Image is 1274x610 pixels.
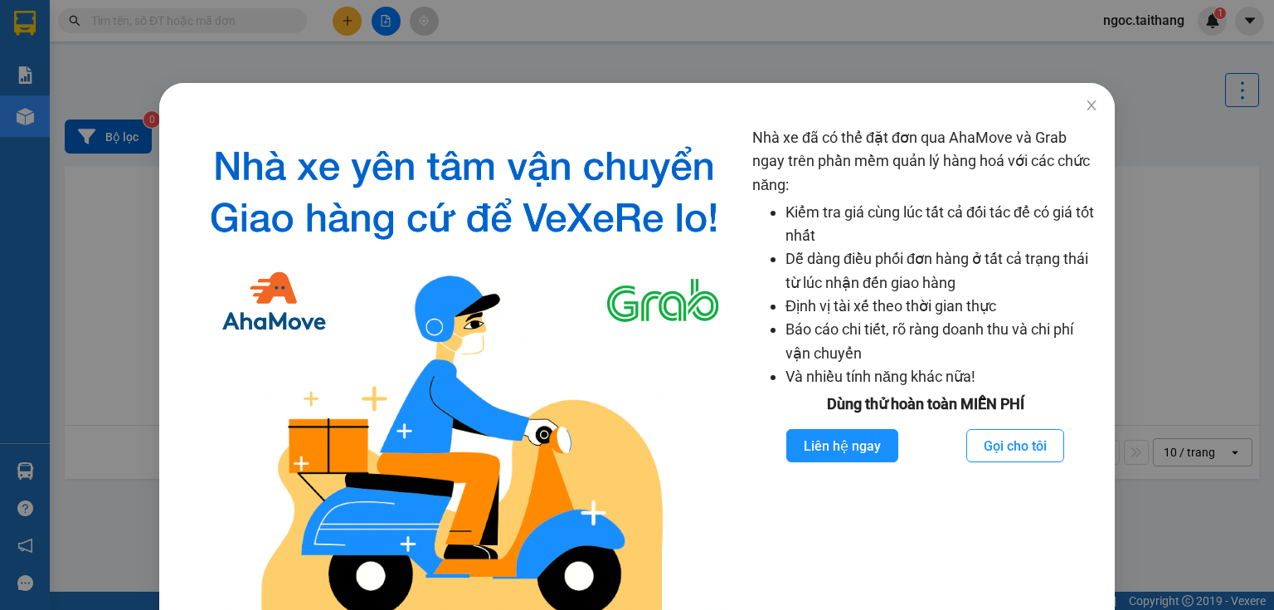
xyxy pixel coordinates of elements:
li: Kiểm tra giá cùng lúc tất cả đối tác để có giá tốt nhất [785,201,1098,248]
div: Dùng thử hoàn toàn MIỄN PHÍ [752,393,1098,416]
li: Dễ dàng điều phối đơn hàng ở tất cả trạng thái từ lúc nhận đến giao hàng [785,247,1098,295]
button: Close [1068,83,1115,129]
button: Liên hệ ngay [786,429,898,462]
li: Báo cáo chi tiết, rõ ràng doanh thu và chi phí vận chuyển [785,318,1098,365]
button: Gọi cho tôi [966,429,1064,462]
li: Và nhiều tính năng khác nữa! [785,365,1098,388]
li: Định vị tài xế theo thời gian thực [785,295,1098,318]
span: close [1085,99,1098,112]
span: Liên hệ ngay [804,436,881,456]
span: Gọi cho tôi [984,436,1047,456]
